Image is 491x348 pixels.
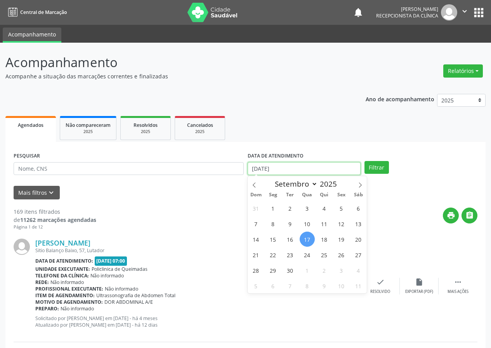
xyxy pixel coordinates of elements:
[454,278,462,286] i: 
[14,162,244,175] input: Nome, CNS
[316,192,333,197] span: Qui
[448,289,468,294] div: Mais ações
[441,4,457,21] img: img
[248,216,264,231] span: Setembro 7, 2025
[376,6,438,12] div: [PERSON_NAME]
[66,122,111,128] span: Não compareceram
[283,247,298,262] span: Setembro 23, 2025
[457,4,472,21] button: 
[351,263,366,278] span: Outubro 4, 2025
[248,263,264,278] span: Setembro 28, 2025
[317,216,332,231] span: Setembro 11, 2025
[96,292,175,299] span: Ultrassonografia de Abdomen Total
[334,232,349,247] span: Setembro 19, 2025
[14,239,30,255] img: img
[35,292,95,299] b: Item de agendamento:
[35,315,361,328] p: Solicitado por [PERSON_NAME] em [DATE] - há 4 meses Atualizado por [PERSON_NAME] em [DATE] - há 1...
[265,216,281,231] span: Setembro 8, 2025
[281,192,298,197] span: Ter
[334,216,349,231] span: Setembro 12, 2025
[90,272,124,279] span: Não informado
[5,53,342,72] p: Acompanhamento
[300,263,315,278] span: Outubro 1, 2025
[14,216,96,224] div: de
[35,272,89,279] b: Telefone da clínica:
[248,150,304,162] label: DATA DE ATENDIMENTO
[351,216,366,231] span: Setembro 13, 2025
[265,278,281,293] span: Outubro 6, 2025
[265,232,281,247] span: Setembro 15, 2025
[248,247,264,262] span: Setembro 21, 2025
[283,263,298,278] span: Setembro 30, 2025
[472,6,486,19] button: apps
[104,299,153,305] span: DOR ABDOMINAL A/E
[20,216,96,223] strong: 11262 marcações agendadas
[317,263,332,278] span: Outubro 2, 2025
[351,201,366,216] span: Setembro 6, 2025
[95,256,127,265] span: [DATE] 07:00
[20,9,67,16] span: Central de Marcação
[50,279,84,286] span: Não informado
[35,266,90,272] b: Unidade executante:
[334,263,349,278] span: Outubro 3, 2025
[18,122,43,128] span: Agendados
[134,122,158,128] span: Resolvidos
[353,7,364,18] button: notifications
[105,286,138,292] span: Não informado
[283,232,298,247] span: Setembro 16, 2025
[298,192,316,197] span: Qua
[351,247,366,262] span: Setembro 27, 2025
[465,211,474,220] i: 
[300,247,315,262] span: Setembro 24, 2025
[126,129,165,135] div: 2025
[264,192,281,197] span: Seg
[318,179,343,189] input: Year
[300,232,315,247] span: Setembro 17, 2025
[350,192,367,197] span: Sáb
[300,278,315,293] span: Outubro 8, 2025
[443,64,483,78] button: Relatórios
[283,201,298,216] span: Setembro 2, 2025
[334,247,349,262] span: Setembro 26, 2025
[370,289,390,294] div: Resolvido
[300,216,315,231] span: Setembro 10, 2025
[351,232,366,247] span: Setembro 20, 2025
[35,279,49,286] b: Rede:
[5,72,342,80] p: Acompanhe a situação das marcações correntes e finalizadas
[366,94,434,104] p: Ano de acompanhamento
[443,208,459,223] button: print
[265,247,281,262] span: Setembro 22, 2025
[376,12,438,19] span: Recepcionista da clínica
[35,299,103,305] b: Motivo de agendamento:
[317,232,332,247] span: Setembro 18, 2025
[92,266,147,272] span: Policlinica de Queimadas
[14,208,96,216] div: 169 itens filtrados
[35,286,103,292] b: Profissional executante:
[248,201,264,216] span: Agosto 31, 2025
[248,192,265,197] span: Dom
[334,278,349,293] span: Outubro 10, 2025
[462,208,477,223] button: 
[364,161,389,174] button: Filtrar
[35,305,59,312] b: Preparo:
[317,201,332,216] span: Setembro 4, 2025
[3,28,61,43] a: Acompanhamento
[35,258,93,264] b: Data de atendimento:
[61,305,94,312] span: Não informado
[66,129,111,135] div: 2025
[376,278,385,286] i: check
[333,192,350,197] span: Sex
[35,247,361,254] div: Sitio Balanço Baixo, 57, Lutador
[47,189,56,197] i: keyboard_arrow_down
[334,201,349,216] span: Setembro 5, 2025
[351,278,366,293] span: Outubro 11, 2025
[180,129,219,135] div: 2025
[460,7,469,16] i: 
[317,278,332,293] span: Outubro 9, 2025
[35,239,90,247] a: [PERSON_NAME]
[248,232,264,247] span: Setembro 14, 2025
[317,247,332,262] span: Setembro 25, 2025
[248,278,264,293] span: Outubro 5, 2025
[14,224,96,230] div: Página 1 de 12
[265,201,281,216] span: Setembro 1, 2025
